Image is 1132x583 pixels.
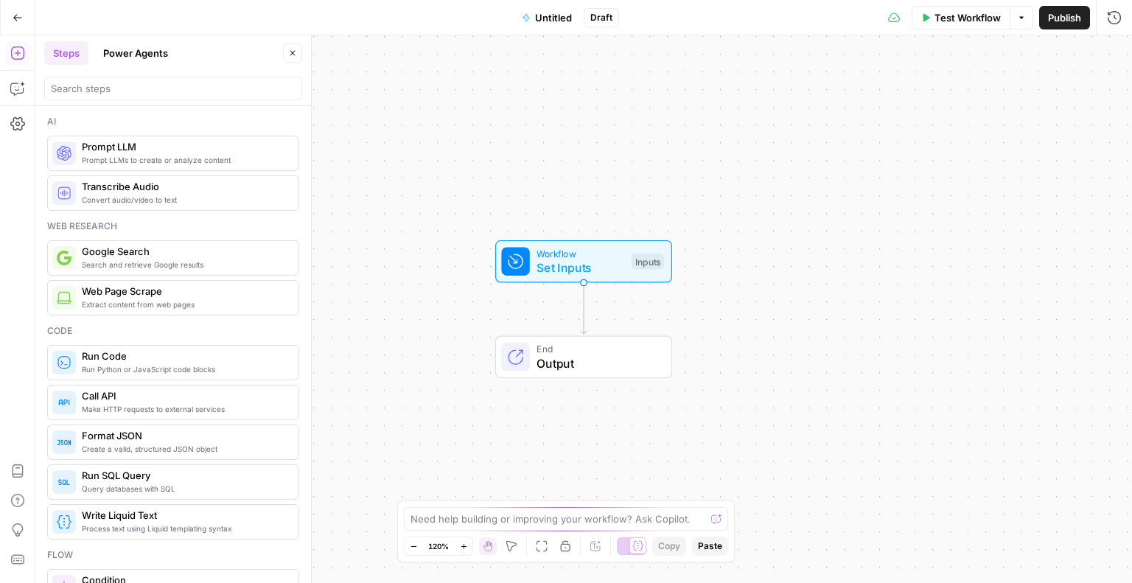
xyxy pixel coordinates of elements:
div: WorkflowSet InputsInputs [447,240,721,283]
button: Steps [44,41,88,65]
span: Paste [698,540,722,553]
input: Search steps [51,81,296,96]
span: Copy [658,540,680,553]
span: Output [537,355,657,372]
span: Google Search [82,244,287,259]
div: Ai [47,115,299,128]
span: Draft [590,11,612,24]
span: 120% [428,540,449,552]
span: Test Workflow [934,10,1001,25]
span: Untitled [535,10,572,25]
div: Inputs [632,254,664,270]
div: Web research [47,220,299,233]
span: Write Liquid Text [82,508,287,523]
span: End [537,342,657,356]
span: Prompt LLMs to create or analyze content [82,154,287,166]
div: Code [47,324,299,338]
span: Search and retrieve Google results [82,259,287,270]
span: Make HTTP requests to external services [82,403,287,415]
g: Edge from start to end [581,282,586,334]
span: Set Inputs [537,259,624,276]
span: Transcribe Audio [82,179,287,194]
div: EndOutput [447,336,721,379]
span: Prompt LLM [82,139,287,154]
span: Create a valid, structured JSON object [82,443,287,455]
span: Call API [82,388,287,403]
button: Power Agents [94,41,177,65]
span: Extract content from web pages [82,299,287,310]
button: Test Workflow [912,6,1010,29]
button: Publish [1039,6,1090,29]
span: Format JSON [82,428,287,443]
span: Run SQL Query [82,468,287,483]
span: Process text using Liquid templating syntax [82,523,287,534]
span: Workflow [537,246,624,260]
div: Flow [47,548,299,562]
span: Query databases with SQL [82,483,287,495]
span: Convert audio/video to text [82,194,287,206]
span: Publish [1048,10,1081,25]
span: Web Page Scrape [82,284,287,299]
button: Copy [652,537,686,556]
button: Untitled [513,6,581,29]
button: Paste [692,537,728,556]
span: Run Python or JavaScript code blocks [82,363,287,375]
span: Run Code [82,349,287,363]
